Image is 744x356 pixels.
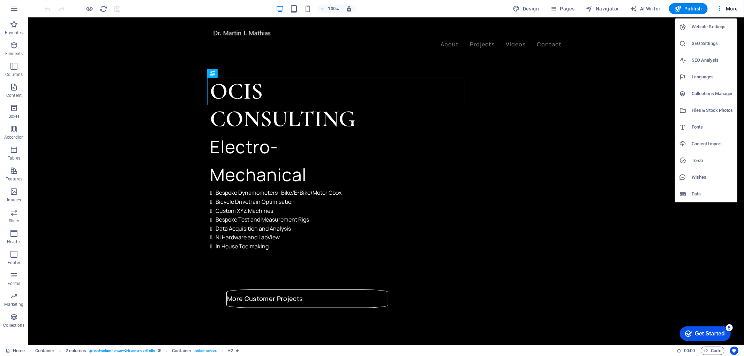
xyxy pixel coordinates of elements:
[692,156,733,165] h6: To-do
[692,73,733,81] h6: Languages
[692,190,733,198] h6: Data
[692,106,733,115] h6: Files & Stock Photos
[692,173,733,181] h6: Wishes
[692,90,733,98] h6: Collections Manager
[692,23,733,31] h6: Website Settings
[692,140,733,148] h6: Content Import
[692,39,733,48] h6: SEO Settings
[21,8,51,14] div: Get Started
[692,56,733,64] h6: SEO Analysis
[6,3,57,18] div: Get Started 5 items remaining, 0% complete
[692,123,733,131] h6: Fonts
[52,1,59,8] div: 5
